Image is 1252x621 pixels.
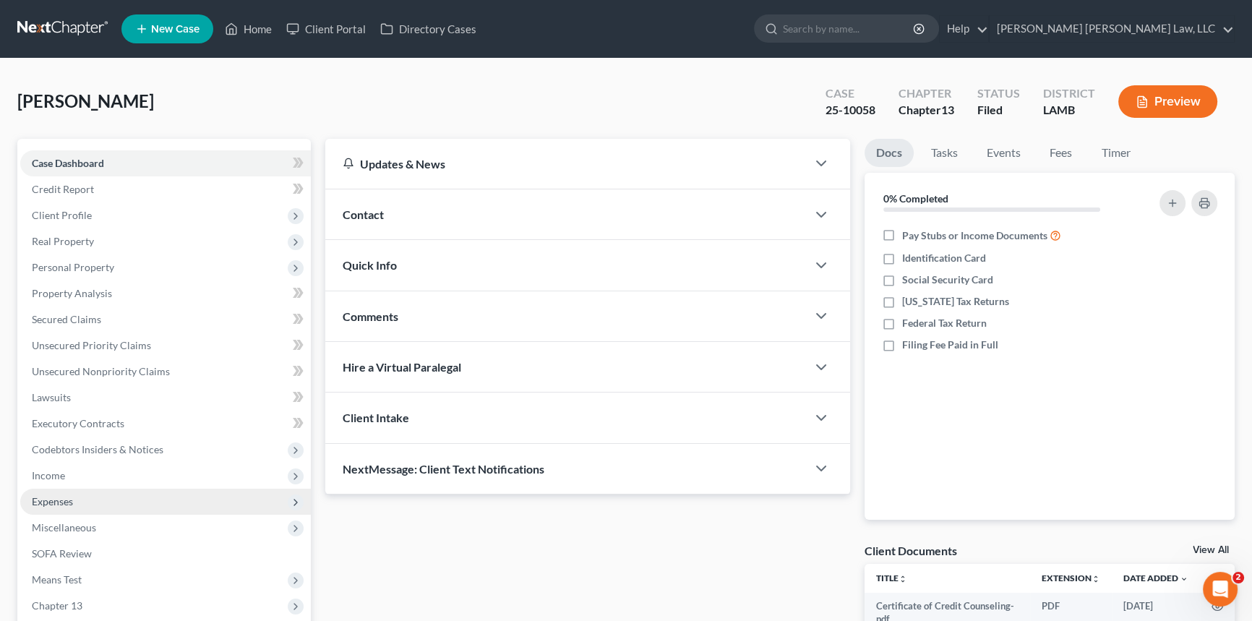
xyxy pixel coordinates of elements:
[279,16,373,42] a: Client Portal
[20,307,311,333] a: Secured Claims
[865,139,914,167] a: Docs
[32,469,65,481] span: Income
[20,150,311,176] a: Case Dashboard
[1193,545,1229,555] a: View All
[32,547,92,560] span: SOFA Review
[20,176,311,202] a: Credit Report
[977,102,1020,119] div: Filed
[32,495,73,507] span: Expenses
[902,228,1047,243] span: Pay Stubs or Income Documents
[20,280,311,307] a: Property Analysis
[1118,85,1217,118] button: Preview
[343,207,384,221] span: Contact
[343,462,544,476] span: NextMessage: Client Text Notifications
[32,365,170,377] span: Unsecured Nonpriority Claims
[902,294,1009,309] span: [US_STATE] Tax Returns
[17,90,154,111] span: [PERSON_NAME]
[32,417,124,429] span: Executory Contracts
[899,85,954,102] div: Chapter
[32,287,112,299] span: Property Analysis
[899,575,907,583] i: unfold_more
[343,309,398,323] span: Comments
[32,157,104,169] span: Case Dashboard
[902,338,998,352] span: Filing Fee Paid in Full
[1043,102,1095,119] div: LAMB
[902,251,986,265] span: Identification Card
[20,359,311,385] a: Unsecured Nonpriority Claims
[1038,139,1084,167] a: Fees
[32,443,163,455] span: Codebtors Insiders & Notices
[343,156,789,171] div: Updates & News
[940,16,988,42] a: Help
[941,103,954,116] span: 13
[975,139,1032,167] a: Events
[20,333,311,359] a: Unsecured Priority Claims
[32,521,96,534] span: Miscellaneous
[865,543,957,558] div: Client Documents
[343,258,397,272] span: Quick Info
[1043,85,1095,102] div: District
[32,183,94,195] span: Credit Report
[919,139,969,167] a: Tasks
[883,192,948,205] strong: 0% Completed
[902,316,987,330] span: Federal Tax Return
[32,573,82,586] span: Means Test
[1232,572,1244,583] span: 2
[1042,573,1100,583] a: Extensionunfold_more
[151,24,200,35] span: New Case
[343,360,461,374] span: Hire a Virtual Paralegal
[218,16,279,42] a: Home
[32,235,94,247] span: Real Property
[20,385,311,411] a: Lawsuits
[826,85,875,102] div: Case
[1090,139,1142,167] a: Timer
[876,573,907,583] a: Titleunfold_more
[783,15,915,42] input: Search by name...
[32,261,114,273] span: Personal Property
[32,209,92,221] span: Client Profile
[20,541,311,567] a: SOFA Review
[1092,575,1100,583] i: unfold_more
[899,102,954,119] div: Chapter
[32,391,71,403] span: Lawsuits
[902,273,993,287] span: Social Security Card
[373,16,484,42] a: Directory Cases
[32,339,151,351] span: Unsecured Priority Claims
[32,313,101,325] span: Secured Claims
[343,411,409,424] span: Client Intake
[977,85,1020,102] div: Status
[990,16,1234,42] a: [PERSON_NAME] [PERSON_NAME] Law, LLC
[20,411,311,437] a: Executory Contracts
[32,599,82,612] span: Chapter 13
[1180,575,1188,583] i: expand_more
[1123,573,1188,583] a: Date Added expand_more
[826,102,875,119] div: 25-10058
[1203,572,1238,607] iframe: Intercom live chat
